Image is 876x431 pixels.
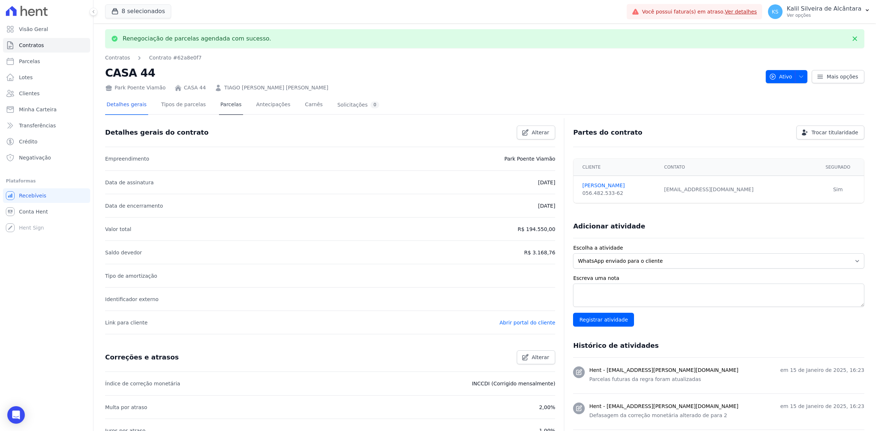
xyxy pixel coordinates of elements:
a: Antecipações [255,96,292,115]
h2: CASA 44 [105,65,760,81]
h3: Histórico de atividades [573,341,658,350]
span: Visão Geral [19,26,48,33]
p: Saldo devedor [105,248,142,257]
p: Defasagem da correção monetária alterado de para 2 [589,412,864,419]
p: Renegociação de parcelas agendada com sucesso. [123,35,271,42]
span: Recebíveis [19,192,46,199]
nav: Breadcrumb [105,54,760,62]
a: Lotes [3,70,90,85]
span: Trocar titularidade [811,129,858,136]
p: Data de assinatura [105,178,154,187]
h3: Partes do contrato [573,128,642,137]
h3: Hent - [EMAIL_ADDRESS][PERSON_NAME][DOMAIN_NAME] [589,366,738,374]
h3: Detalhes gerais do contrato [105,128,208,137]
button: Ativo [766,70,808,83]
p: Identificador externo [105,295,158,304]
h3: Adicionar atividade [573,222,645,231]
a: Crédito [3,134,90,149]
a: Carnês [303,96,324,115]
p: R$ 3.168,76 [524,248,555,257]
p: R$ 194.550,00 [518,225,555,234]
th: Segurado [812,159,864,176]
a: Solicitações0 [336,96,381,115]
a: Detalhes gerais [105,96,148,115]
p: Park Poente Viamão [504,154,556,163]
a: Parcelas [3,54,90,69]
p: INCCDI (Corrigido mensalmente) [472,379,556,388]
p: Empreendimento [105,154,149,163]
span: Ativo [769,70,792,83]
span: Você possui fatura(s) em atraso. [642,8,757,16]
a: Alterar [517,126,556,139]
a: Mais opções [812,70,864,83]
span: Alterar [532,354,549,361]
a: Parcelas [219,96,243,115]
span: Crédito [19,138,38,145]
span: Conta Hent [19,208,48,215]
a: Visão Geral [3,22,90,36]
a: Alterar [517,350,556,364]
th: Cliente [573,159,660,176]
div: Solicitações [337,101,379,108]
a: Trocar titularidade [796,126,864,139]
a: Minha Carteira [3,102,90,117]
span: Lotes [19,74,33,81]
a: [PERSON_NAME] [582,182,655,189]
h3: Correções e atrasos [105,353,179,362]
label: Escolha a atividade [573,244,864,252]
p: [DATE] [538,201,555,210]
input: Registrar atividade [573,313,634,327]
div: 0 [370,101,379,108]
span: Contratos [19,42,44,49]
nav: Breadcrumb [105,54,201,62]
a: Conta Hent [3,204,90,219]
p: em 15 de Janeiro de 2025, 16:23 [780,403,864,410]
a: Negativação [3,150,90,165]
th: Contato [660,159,812,176]
div: Open Intercom Messenger [7,406,25,424]
a: Ver detalhes [725,9,757,15]
p: Índice de correção monetária [105,379,180,388]
span: KS [772,9,779,14]
p: Tipo de amortização [105,272,157,280]
p: 2,00% [539,403,555,412]
span: Clientes [19,90,39,97]
div: Park Poente Viamão [105,84,166,92]
div: Plataformas [6,177,87,185]
p: [DATE] [538,178,555,187]
span: Transferências [19,122,56,129]
span: Negativação [19,154,51,161]
label: Escreva uma nota [573,274,864,282]
span: Alterar [532,129,549,136]
span: Mais opções [827,73,858,80]
p: Data de encerramento [105,201,163,210]
p: Kalil Silveira de Alcântara [787,5,861,12]
a: Transferências [3,118,90,133]
a: CASA 44 [184,84,206,92]
p: Parcelas futuras da regra foram atualizadas [589,376,864,383]
a: Contratos [3,38,90,53]
p: Multa por atraso [105,403,147,412]
div: 056.482.533-62 [582,189,655,197]
h3: Hent - [EMAIL_ADDRESS][PERSON_NAME][DOMAIN_NAME] [589,403,738,410]
p: Ver opções [787,12,861,18]
a: TIAGO [PERSON_NAME] [PERSON_NAME] [224,84,328,92]
p: em 15 de Janeiro de 2025, 16:23 [780,366,864,374]
span: Minha Carteira [19,106,57,113]
p: Valor total [105,225,131,234]
p: Link para cliente [105,318,147,327]
span: Parcelas [19,58,40,65]
a: Tipos de parcelas [160,96,207,115]
div: [EMAIL_ADDRESS][DOMAIN_NAME] [664,186,808,193]
a: Contrato #62a8e0f7 [149,54,201,62]
td: Sim [812,176,864,203]
a: Abrir portal do cliente [500,320,556,326]
button: 8 selecionados [105,4,171,18]
a: Clientes [3,86,90,101]
a: Contratos [105,54,130,62]
button: KS Kalil Silveira de Alcântara Ver opções [762,1,876,22]
a: Recebíveis [3,188,90,203]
